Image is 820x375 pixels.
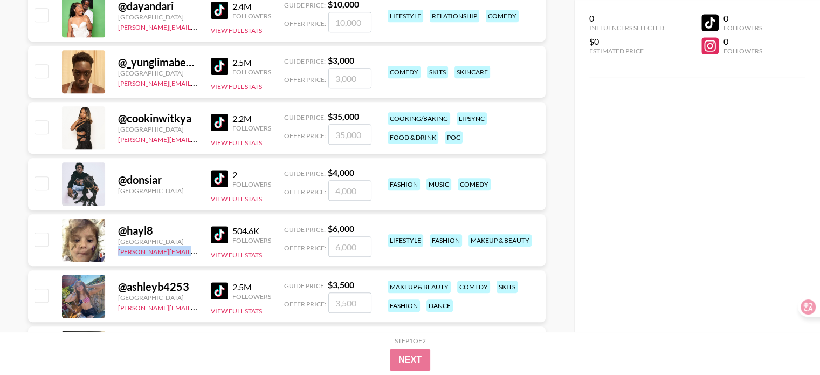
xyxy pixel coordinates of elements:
div: 0 [723,13,762,24]
input: 10,000 [328,12,371,32]
div: [GEOGRAPHIC_DATA] [118,294,198,302]
div: Followers [232,236,271,244]
div: Followers [723,47,762,55]
div: Followers [723,24,762,32]
img: TikTok [211,58,228,75]
input: 3,500 [328,292,371,313]
button: View Full Stats [211,195,262,203]
a: [PERSON_NAME][EMAIL_ADDRESS][DOMAIN_NAME] [118,21,278,31]
img: TikTok [211,2,228,19]
div: lifestyle [388,10,423,22]
div: [GEOGRAPHIC_DATA] [118,187,198,195]
div: lifestyle [388,234,423,247]
div: food & drink [388,131,438,144]
div: fashion [388,299,420,312]
div: @ donsiar [118,173,198,187]
div: Influencers Selected [589,24,664,32]
div: 2.5M [232,282,271,292]
span: Guide Price: [284,1,326,9]
div: fashion [388,178,420,190]
iframe: Drift Widget Chat Controller [766,321,807,362]
strong: $ 3,000 [328,55,354,65]
button: View Full Stats [211,83,262,91]
div: [GEOGRAPHIC_DATA] [118,237,198,246]
button: View Full Stats [211,26,262,35]
a: [PERSON_NAME][EMAIL_ADDRESS][DOMAIN_NAME] [118,302,278,312]
span: Offer Price: [284,19,326,28]
div: [GEOGRAPHIC_DATA] [118,13,198,21]
input: 35,000 [328,124,371,145]
div: Estimated Price [589,47,664,55]
span: Offer Price: [284,300,326,308]
div: comedy [458,178,491,190]
input: 4,000 [328,180,371,201]
div: @ cookinwitkya [118,112,198,125]
strong: $ 3,500 [328,279,354,290]
div: Followers [232,12,271,20]
div: comedy [388,66,421,78]
img: TikTok [211,282,228,299]
strong: $ 35,000 [328,111,359,121]
span: Offer Price: [284,244,326,252]
a: [PERSON_NAME][EMAIL_ADDRESS][DOMAIN_NAME] [118,77,278,87]
img: TikTok [211,226,228,243]
span: Offer Price: [284,132,326,140]
div: lipsync [457,112,487,125]
div: @ _yunglimabean_ [118,56,198,69]
div: comedy [457,281,490,293]
div: skits [427,66,448,78]
div: 2.2M [232,113,271,124]
img: TikTok [211,170,228,187]
div: 2.5M [232,57,271,68]
div: 2.4M [232,1,271,12]
div: skincare [454,66,490,78]
img: TikTok [211,114,228,131]
span: Guide Price: [284,226,326,234]
div: $0 [589,36,664,47]
div: makeup & beauty [388,281,451,293]
span: Offer Price: [284,76,326,84]
div: [GEOGRAPHIC_DATA] [118,69,198,77]
input: 3,000 [328,68,371,88]
button: View Full Stats [211,251,262,259]
span: Guide Price: [284,169,326,178]
div: @ hayl8 [118,224,198,237]
div: dance [426,299,453,312]
div: [GEOGRAPHIC_DATA] [118,125,198,133]
div: cooking/baking [388,112,450,125]
div: Followers [232,180,271,188]
div: @ ashleyb4253 [118,280,198,294]
input: 6,000 [328,236,371,257]
div: music [426,178,451,190]
div: 504.6K [232,226,271,236]
div: 0 [723,36,762,47]
div: makeup & beauty [468,234,532,247]
strong: $ 4,000 [328,167,354,178]
span: Offer Price: [284,188,326,196]
a: [PERSON_NAME][EMAIL_ADDRESS][DOMAIN_NAME] [118,246,278,256]
span: Guide Price: [284,282,326,290]
div: fashion [430,234,462,247]
div: Followers [232,292,271,301]
div: 2 [232,169,271,180]
strong: $ 6,000 [328,223,354,234]
div: poc [445,131,463,144]
div: comedy [486,10,519,22]
button: View Full Stats [211,139,262,147]
div: Followers [232,68,271,76]
button: Next [390,349,430,371]
span: Guide Price: [284,57,326,65]
div: Followers [232,124,271,132]
span: Guide Price: [284,113,326,121]
div: Step 1 of 2 [395,337,426,345]
a: [PERSON_NAME][EMAIL_ADDRESS][DOMAIN_NAME] [118,133,278,144]
div: relationship [430,10,479,22]
div: 0 [589,13,664,24]
div: skits [497,281,518,293]
button: View Full Stats [211,307,262,315]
